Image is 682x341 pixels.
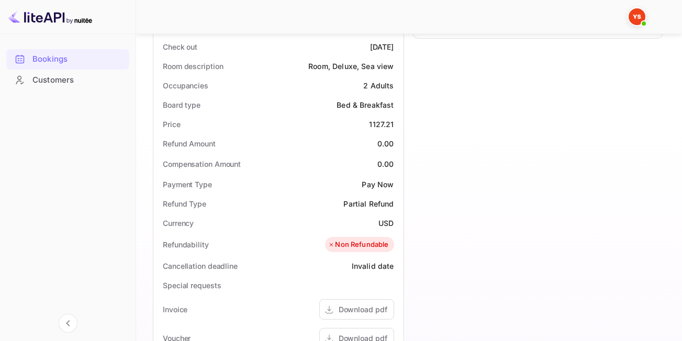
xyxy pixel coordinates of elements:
[163,138,216,149] div: Refund Amount
[308,61,394,72] div: Room, Deluxe, Sea view
[363,80,394,91] div: 2 Adults
[378,218,394,229] div: USD
[163,304,187,315] div: Invoice
[59,314,77,333] button: Collapse navigation
[328,240,388,250] div: Non Refundable
[163,280,221,291] div: Special requests
[6,49,129,69] a: Bookings
[377,138,394,149] div: 0.00
[163,99,200,110] div: Board type
[370,41,394,52] div: [DATE]
[32,74,124,86] div: Customers
[163,218,194,229] div: Currency
[337,99,394,110] div: Bed & Breakfast
[163,61,223,72] div: Room description
[6,70,129,89] a: Customers
[163,80,208,91] div: Occupancies
[8,8,92,25] img: LiteAPI logo
[362,179,394,190] div: Pay Now
[352,260,394,271] div: Invalid date
[629,8,645,25] img: Yandex Support
[163,119,181,130] div: Price
[377,158,394,169] div: 0.00
[163,158,241,169] div: Compensation Amount
[163,179,212,190] div: Payment Type
[163,41,197,52] div: Check out
[163,198,206,209] div: Refund Type
[32,53,124,65] div: Bookings
[339,304,387,315] div: Download pdf
[6,49,129,70] div: Bookings
[163,260,238,271] div: Cancellation deadline
[163,239,209,250] div: Refundability
[369,119,394,130] div: 1127.21
[6,70,129,90] div: Customers
[343,198,394,209] div: Partial Refund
